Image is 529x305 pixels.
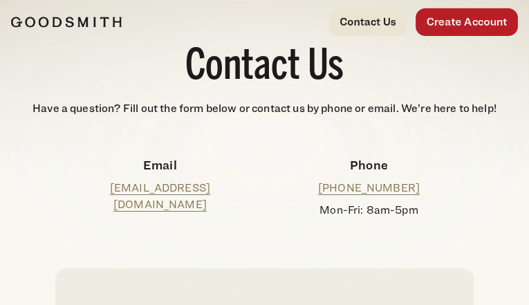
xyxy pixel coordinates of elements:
h4: Phone [275,156,462,174]
a: Contact Us [328,8,407,36]
h4: Email [66,156,253,174]
a: [PHONE_NUMBER] [318,181,420,194]
a: Create Account [416,8,518,36]
a: [EMAIL_ADDRESS][DOMAIN_NAME] [110,181,210,211]
p: Mon-Fri: 8am-5pm [275,202,462,219]
img: Goodsmith [11,17,122,28]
